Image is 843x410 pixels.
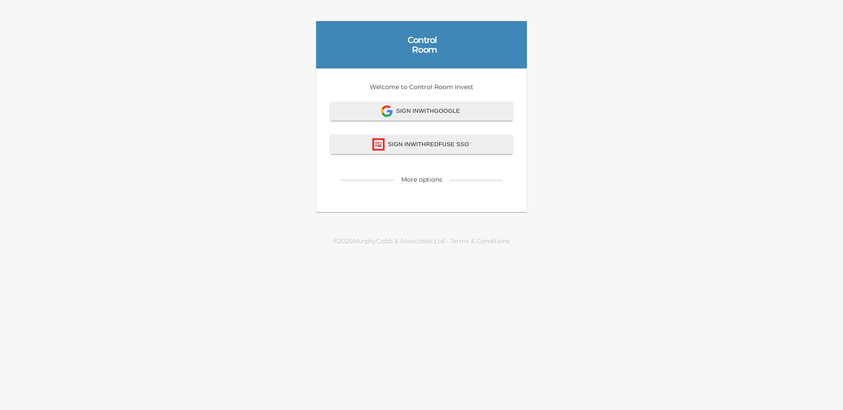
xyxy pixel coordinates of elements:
button: Sign InwithGoogle [330,102,513,121]
span: Sign In with Redfuse SSO [340,138,503,151]
div: Control Room [406,35,437,54]
div: More options [401,175,442,184]
button: redfuse iconSign InwithRedfuse SSO [330,135,513,154]
div: Welcome to Control Room Invest [316,68,527,212]
a: Terms & Conditions [450,237,510,245]
img: redfuse icon [372,138,385,151]
span: Sign In with Google [340,105,503,117]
